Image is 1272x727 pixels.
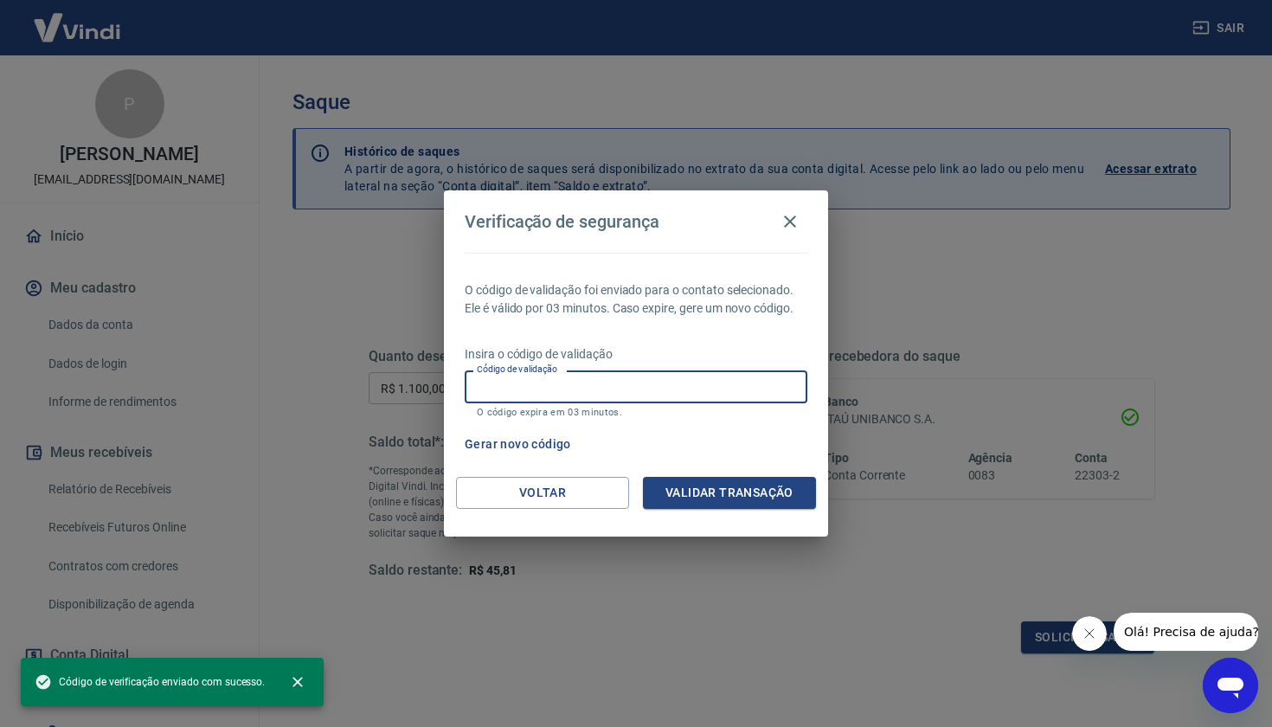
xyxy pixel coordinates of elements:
button: Gerar novo código [458,428,578,460]
button: Voltar [456,477,629,509]
p: O código expira em 03 minutos. [477,407,795,418]
iframe: Fechar mensagem [1072,616,1107,651]
span: Olá! Precisa de ajuda? [10,12,145,26]
iframe: Botão para abrir a janela de mensagens [1203,658,1258,713]
h4: Verificação de segurança [465,211,659,232]
button: Validar transação [643,477,816,509]
p: O código de validação foi enviado para o contato selecionado. Ele é válido por 03 minutos. Caso e... [465,281,807,318]
span: Código de verificação enviado com sucesso. [35,673,265,691]
label: Código de validação [477,363,557,376]
p: Insira o código de validação [465,345,807,363]
iframe: Mensagem da empresa [1114,613,1258,651]
button: close [279,663,317,701]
